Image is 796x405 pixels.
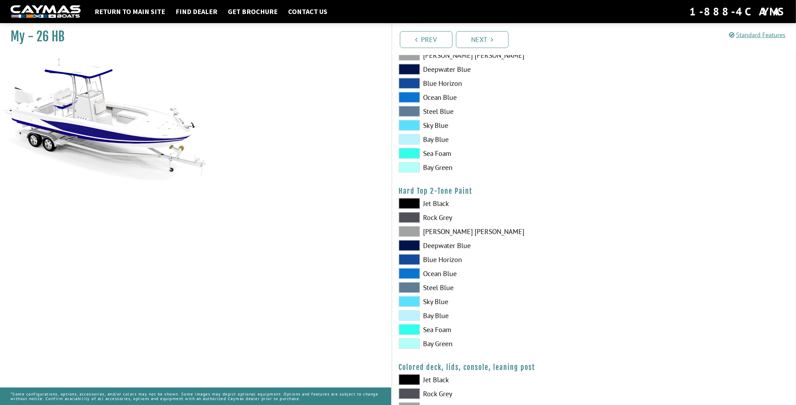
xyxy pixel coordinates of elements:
label: Deepwater Blue [399,240,587,251]
label: [PERSON_NAME] [PERSON_NAME] [399,50,587,61]
label: Sea Foam [399,148,587,159]
a: Return to main site [91,7,169,16]
label: Sea Foam [399,324,587,335]
label: Bay Green [399,338,587,349]
label: Blue Horizon [399,254,587,265]
label: Rock Grey [399,212,587,223]
label: Ocean Blue [399,92,587,103]
img: white-logo-c9c8dbefe5ff5ceceb0f0178aa75bf4bb51f6bca0971e226c86eb53dfe498488.png [11,5,81,18]
label: Jet Black [399,198,587,209]
label: Sky Blue [399,120,587,131]
label: Sky Blue [399,296,587,307]
label: Rock Grey [399,389,587,399]
h4: Hard Top 2-Tone Paint [399,187,789,195]
label: Steel Blue [399,106,587,117]
label: Deepwater Blue [399,64,587,75]
a: Standard Features [729,31,785,39]
label: Ocean Blue [399,268,587,279]
a: Find Dealer [172,7,221,16]
label: Bay Green [399,162,587,173]
label: Blue Horizon [399,78,587,89]
a: Get Brochure [224,7,281,16]
a: Next [456,31,509,48]
label: Jet Black [399,375,587,385]
label: Bay Blue [399,134,587,145]
h1: My - 26 HB [11,29,374,44]
div: 1-888-4CAYMAS [689,4,785,19]
label: Steel Blue [399,282,587,293]
label: [PERSON_NAME] [PERSON_NAME] [399,226,587,237]
label: Bay Blue [399,310,587,321]
h4: Colored deck, lids, console, leaning post [399,363,789,372]
a: Prev [400,31,453,48]
p: *Some configurations, options, accessories, and/or colors may not be shown. Some images may depic... [11,388,381,404]
a: Contact Us [285,7,331,16]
